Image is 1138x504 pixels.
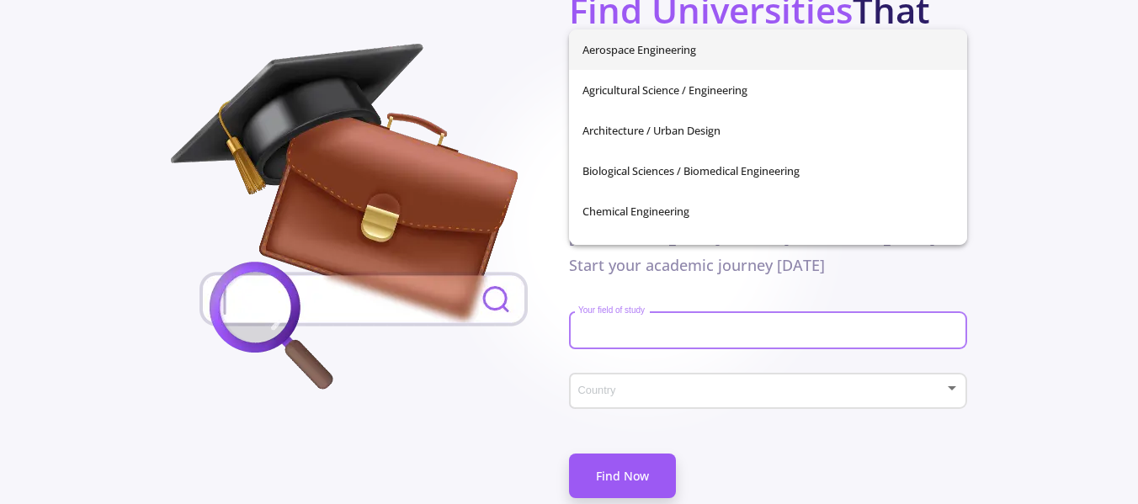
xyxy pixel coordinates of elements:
a: Find Now [569,454,676,498]
span: Chemistry [582,231,954,272]
span: Aerospace Engineering [582,29,954,70]
span: Architecture / Urban Design [582,110,954,151]
span: Quickly determine if you meet minimum admission requirements for your preferred graduate schools ... [569,172,949,274]
img: field [171,44,557,397]
span: Agricultural Science / Engineering [582,70,954,110]
span: Chemical Engineering [582,191,954,231]
span: Biological Sciences / Biomedical Engineering [582,151,954,191]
